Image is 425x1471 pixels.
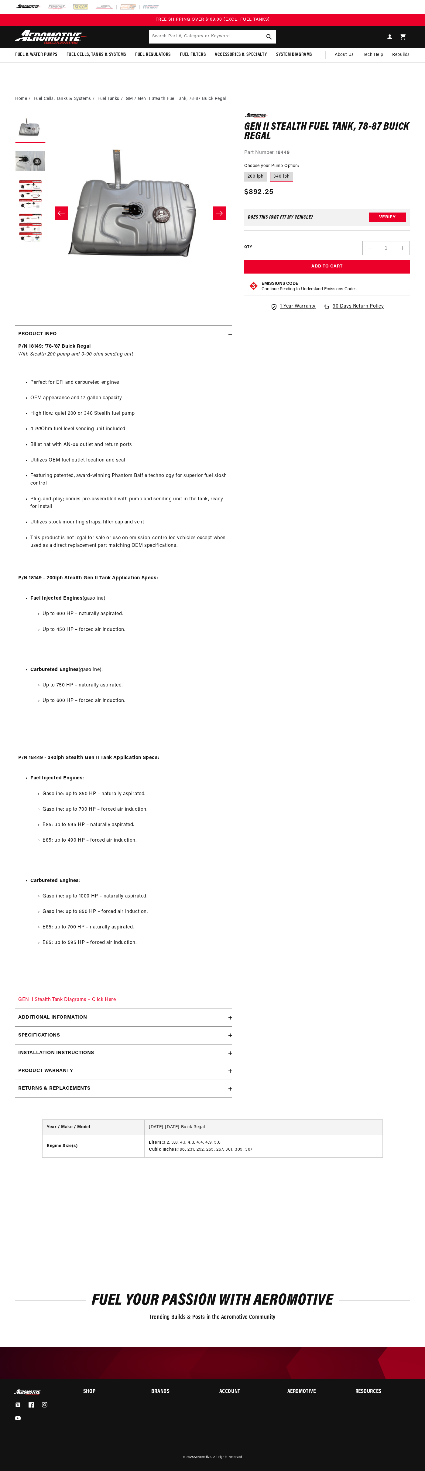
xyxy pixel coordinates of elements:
[30,441,229,449] li: Billet hat with AN-06 outlet and return ports
[156,17,270,22] span: FREE SHIPPING OVER $109.00 (EXCL. FUEL TANKS)
[262,30,276,43] button: Search Part #, Category or Keyword
[13,1389,43,1395] img: Aeromotive
[333,303,384,317] span: 90 Days Return Policy
[262,281,298,286] strong: Emissions Code
[18,1067,73,1075] h2: Product warranty
[83,1389,138,1394] summary: Shop
[11,48,62,62] summary: Fuel & Water Pumps
[149,1140,163,1145] strong: Liters:
[98,96,119,102] a: Fuel Tanks
[43,626,229,634] li: Up to 450 HP – forced air induction.
[34,96,96,102] li: Fuel Cells, Tanks & Systems
[15,180,46,210] button: Load image 3 in gallery view
[43,1135,145,1157] th: Engine Size(s)
[215,52,267,58] span: Accessories & Specialty
[43,806,229,814] li: Gasoline: up to 700 HP – forced air induction.
[183,1456,212,1459] small: © 2025 .
[358,48,388,62] summary: Tech Help
[131,48,175,62] summary: Fuel Regulators
[30,427,41,431] em: 0-90
[287,1389,342,1394] summary: Aeromotive
[30,379,229,387] li: Perfect for EFI and carbureted engines
[43,610,229,618] li: Up to 600 HP – naturally aspirated.
[15,1044,232,1062] summary: Installation Instructions
[388,48,414,62] summary: Rebuilds
[30,425,229,433] li: Ohm fuel level sending unit included
[244,149,410,157] div: Part Number:
[18,576,158,581] strong: P/N 18149 - 200lph Stealth Gen II Tank Application Specs:
[219,1389,274,1394] h2: Account
[213,206,226,220] button: Slide right
[149,1147,178,1152] strong: Cubic Inches:
[43,924,229,931] li: E85: up to 700 HP – naturally aspirated.
[30,666,229,730] li: (gasoline):
[55,206,68,220] button: Slide left
[43,939,229,947] li: E85: up to 595 HP – forced air induction.
[262,287,357,292] p: Continue Reading to Understand Emissions Codes
[194,1456,211,1459] a: Aeromotive
[244,187,273,198] span: $892.25
[30,596,83,601] strong: Fuel Injected Engines
[18,1085,90,1093] h2: Returns & replacements
[149,30,276,43] input: Search Part #, Category or Keyword
[15,325,232,343] summary: Product Info
[15,1009,232,1027] summary: Additional information
[363,52,383,58] span: Tech Help
[135,52,171,58] span: Fuel Regulators
[335,53,354,57] span: About Us
[244,260,410,274] button: Add to Cart
[244,163,300,169] legend: Choose your Pump Option:
[15,146,46,177] button: Load image 2 in gallery view
[30,534,229,550] li: This product is not legal for sale or use on emission-controlled vehicles except when used as a d...
[15,113,46,143] button: Load image 1 in gallery view
[43,1120,145,1135] th: Year / Make / Model
[244,172,267,182] label: 200 lph
[15,1027,232,1044] summary: Specifications
[18,1014,87,1022] h2: Additional information
[43,821,229,829] li: E85: up to 595 HP – naturally aspirated.
[30,878,79,883] strong: Carbureted Engines
[30,495,229,511] li: Plug-and-play; comes pre-assembled with pump and sending unit in the tank, ready for install
[15,113,232,313] media-gallery: Gallery Viewer
[30,519,229,526] li: Utilizes stock mounting straps, filler cap and vent
[270,303,316,311] a: 1 Year Warranty
[244,245,252,250] label: QTY
[62,48,131,62] summary: Fuel Cells, Tanks & Systems
[30,472,229,488] li: Featuring patented, award-winning Phantom Baffle technology for superior fuel slosh control
[13,30,89,44] img: Aeromotive
[18,1049,94,1057] h2: Installation Instructions
[43,908,229,916] li: Gasoline: up to 850 HP – forced air induction.
[355,1389,410,1394] summary: Resources
[30,667,79,672] strong: Carbureted Engines
[30,595,229,658] li: (gasoline):
[67,52,126,58] span: Fuel Cells, Tanks & Systems
[151,1389,206,1394] h2: Brands
[280,303,316,311] span: 1 Year Warranty
[244,122,410,141] h1: Gen II Stealth Fuel Tank, 78-87 Buick Regal
[43,893,229,901] li: Gasoline: up to 1000 HP – naturally aspirated.
[272,48,317,62] summary: System Diagrams
[138,96,226,102] li: Gen II Stealth Fuel Tank, 78-87 Buick Regal
[175,48,210,62] summary: Fuel Filters
[262,281,357,292] button: Emissions CodeContinue Reading to Understand Emissions Codes
[30,877,229,972] li: :
[276,52,312,58] span: System Diagrams
[15,213,46,243] button: Load image 4 in gallery view
[276,150,290,155] strong: 18449
[18,330,57,338] h2: Product Info
[43,790,229,798] li: Gasoline: up to 850 HP – naturally aspirated.
[15,1062,232,1080] summary: Product warranty
[43,697,229,705] li: Up to 600 HP – forced air induction.
[30,457,229,465] li: Utilizes OEM fuel outlet location and seal
[330,48,358,62] a: About Us
[18,352,133,357] em: With Stealth 200 pump and 0-90 ohm sending unit
[15,96,27,102] a: Home
[30,775,229,869] li: :
[323,303,384,317] a: 90 Days Return Policy
[18,997,116,1002] a: GEN II Stealth Tank Diagrams – Click Here
[15,52,57,58] span: Fuel & Water Pumps
[43,837,229,845] li: E85: up to 490 HP – forced air induction.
